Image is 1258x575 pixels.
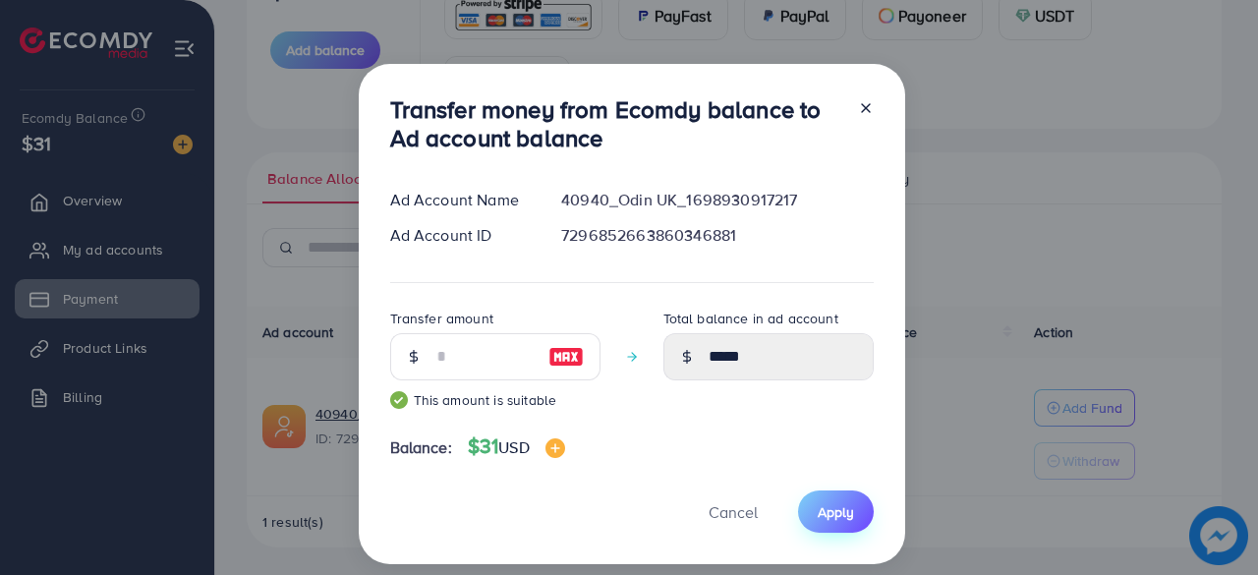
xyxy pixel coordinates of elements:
[374,189,546,211] div: Ad Account Name
[390,391,408,409] img: guide
[390,436,452,459] span: Balance:
[545,224,888,247] div: 7296852663860346881
[545,438,565,458] img: image
[818,502,854,522] span: Apply
[390,390,600,410] small: This amount is suitable
[390,309,493,328] label: Transfer amount
[684,490,782,533] button: Cancel
[390,95,842,152] h3: Transfer money from Ecomdy balance to Ad account balance
[798,490,874,533] button: Apply
[709,501,758,523] span: Cancel
[663,309,838,328] label: Total balance in ad account
[468,434,565,459] h4: $31
[548,345,584,369] img: image
[498,436,529,458] span: USD
[374,224,546,247] div: Ad Account ID
[545,189,888,211] div: 40940_Odin UK_1698930917217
